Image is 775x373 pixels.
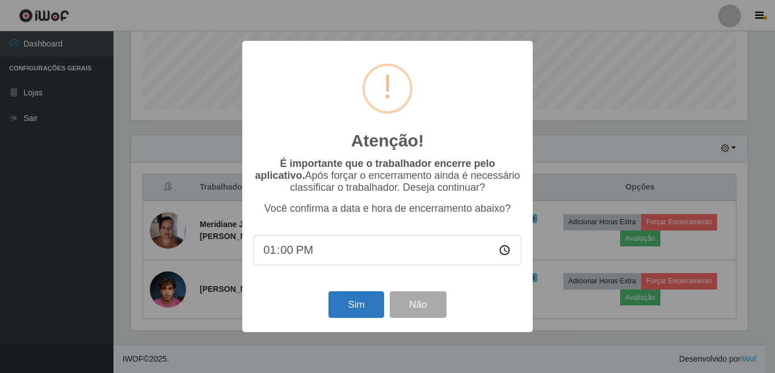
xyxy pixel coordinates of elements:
p: Após forçar o encerramento ainda é necessário classificar o trabalhador. Deseja continuar? [254,158,521,194]
h2: Atenção! [351,131,424,151]
p: Você confirma a data e hora de encerramento abaixo? [254,203,521,215]
button: Não [390,291,446,318]
b: É importante que o trabalhador encerre pelo aplicativo. [255,158,495,181]
button: Sim [328,291,384,318]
